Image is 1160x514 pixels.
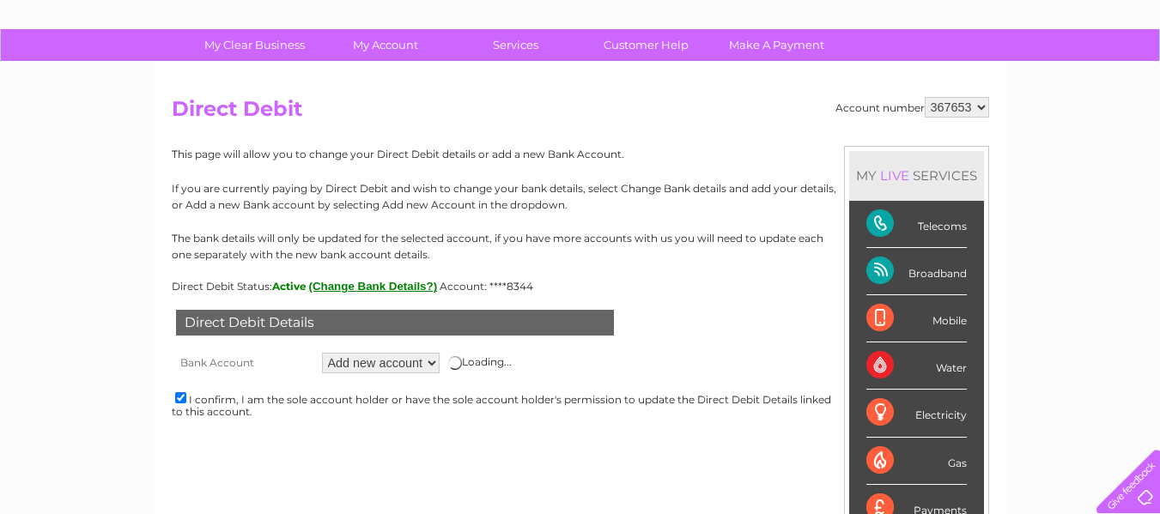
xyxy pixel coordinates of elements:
a: 0333 014 3131 [836,9,955,30]
div: Account number [835,97,989,118]
a: My Clear Business [184,29,325,61]
div: Broadband [866,248,967,295]
h2: Direct Debit [172,97,989,130]
th: Bank Account [172,348,318,378]
a: Blog [1011,73,1035,86]
a: My Account [314,29,456,61]
div: Direct Debit Status: [172,280,989,293]
p: If you are currently paying by Direct Debit and wish to change your bank details, select Change B... [172,180,989,213]
div: Direct Debit Details [176,310,614,336]
div: LIVE [877,167,913,184]
a: Log out [1103,73,1144,86]
p: The bank details will only be updated for the selected account, if you have more accounts with us... [172,230,989,263]
a: Services [445,29,586,61]
div: I confirm, I am the sole account holder or have the sole account holder's permission to update th... [172,390,989,418]
img: logo.png [40,45,128,97]
div: Water [866,342,967,390]
a: Contact [1046,73,1088,86]
div: Clear Business is a trading name of Verastar Limited (registered in [GEOGRAPHIC_DATA] No. 3667643... [175,9,987,83]
a: Telecoms [949,73,1000,86]
a: Water [858,73,890,86]
button: (Change Bank Details?) [309,280,438,293]
p: This page will allow you to change your Direct Debit details or add a new Bank Account. [172,146,989,162]
div: Mobile [866,295,967,342]
a: Energy [901,73,938,86]
div: Loading... [448,356,512,370]
div: MY SERVICES [849,151,984,200]
div: Electricity [866,390,967,437]
div: Gas [866,438,967,485]
a: Make A Payment [706,29,847,61]
img: page-loader.gif [448,356,462,370]
a: Customer Help [575,29,717,61]
div: Telecoms [866,201,967,248]
span: Active [272,280,307,293]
